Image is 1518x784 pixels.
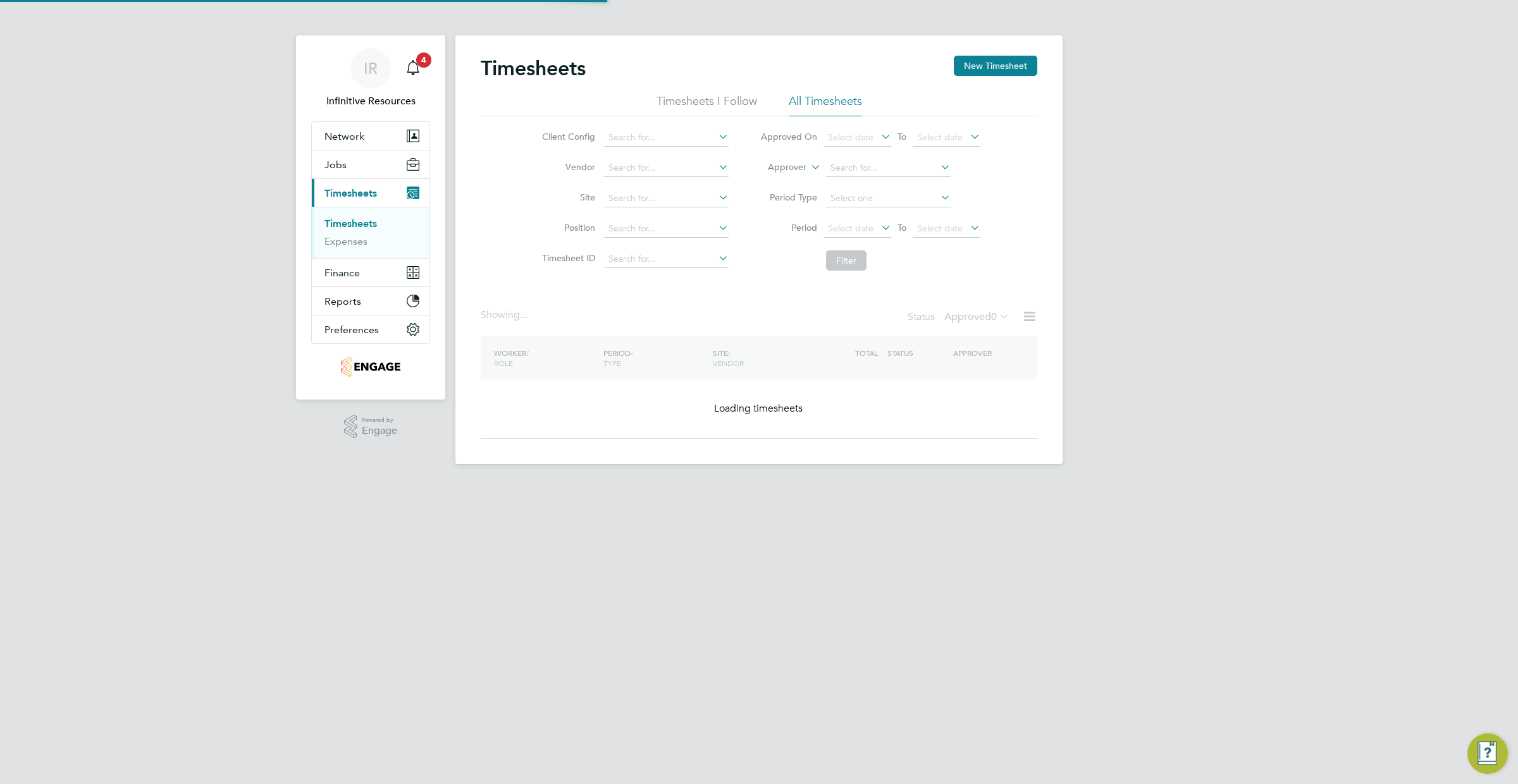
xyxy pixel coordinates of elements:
div: Showing [481,309,530,322]
button: Engage Resource Center [1467,733,1508,774]
button: Reports [312,287,429,315]
span: Select date [828,223,873,234]
input: Search for... [826,159,951,177]
span: Network [324,130,364,142]
label: Timesheet ID [538,252,595,264]
span: 0 [991,310,997,323]
a: Go to home page [311,357,430,377]
div: Status [908,309,1012,326]
label: Client Config [538,131,595,142]
span: Engage [362,426,397,436]
a: IRInfinitive Resources [311,48,430,109]
input: Select one [826,190,951,207]
button: New Timesheet [954,56,1037,76]
button: Filter [826,250,867,271]
a: 4 [400,48,426,89]
button: Timesheets [312,179,429,207]
img: infinitivegroup-logo-retina.png [341,357,400,377]
span: Powered by [362,415,397,426]
button: Finance [312,259,429,286]
button: Preferences [312,315,429,343]
span: Jobs [324,159,347,171]
h2: Timesheets [481,56,586,81]
span: Preferences [324,324,379,336]
input: Search for... [604,190,729,207]
span: 4 [416,52,431,68]
span: IR [364,60,378,77]
span: Reports [324,295,361,307]
span: Select date [917,223,963,234]
span: To [894,128,910,145]
a: Timesheets [324,217,377,230]
label: Site [538,192,595,203]
label: Approver [750,161,806,174]
a: Expenses [324,235,367,247]
button: Jobs [312,150,429,178]
nav: Main navigation [296,35,445,400]
li: All Timesheets [789,94,862,116]
span: Select date [917,132,963,143]
span: ... [520,309,528,321]
a: Powered byEngage [344,415,398,439]
label: Period [760,222,817,233]
div: Timesheets [312,207,429,258]
span: Select date [828,132,873,143]
input: Search for... [604,220,729,238]
button: Network [312,122,429,150]
input: Search for... [604,250,729,268]
label: Approved On [760,131,817,142]
label: Approved [944,310,1009,323]
label: Vendor [538,161,595,173]
span: Infinitive Resources [311,94,430,109]
span: Finance [324,267,360,279]
input: Search for... [604,159,729,177]
span: To [894,219,910,236]
label: Period Type [760,192,817,203]
label: Position [538,222,595,233]
span: Timesheets [324,187,377,199]
input: Search for... [604,129,729,147]
li: Timesheets I Follow [657,94,757,116]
